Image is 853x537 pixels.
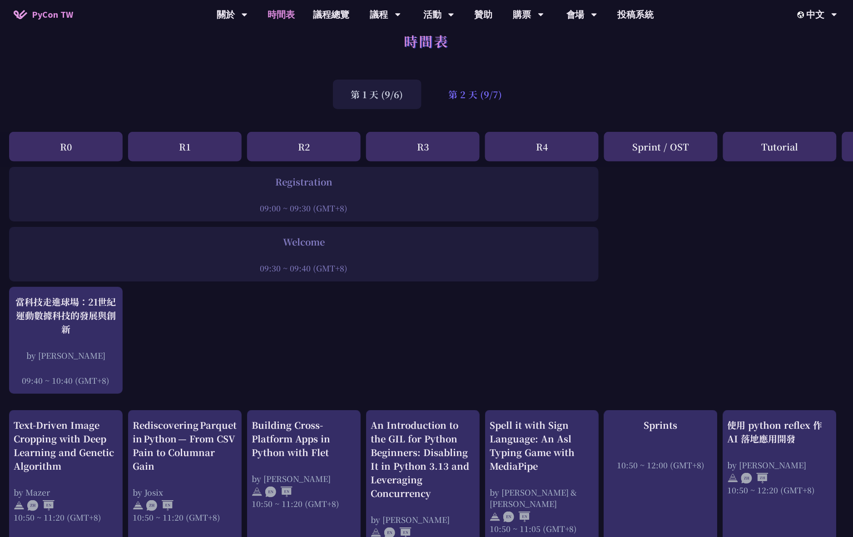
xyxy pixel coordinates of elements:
div: by [PERSON_NAME] [371,514,475,525]
div: 10:50 ~ 12:20 (GMT+8) [728,484,832,496]
img: svg+xml;base64,PHN2ZyB4bWxucz0iaHR0cDovL3d3dy53My5vcmcvMjAwMC9zdmciIHdpZHRoPSIyNCIgaGVpZ2h0PSIyNC... [14,500,25,511]
div: by [PERSON_NAME] [252,473,356,484]
div: 第 1 天 (9/6) [333,80,422,109]
div: R1 [128,132,242,161]
img: ZHZH.38617ef.svg [741,473,769,484]
img: svg+xml;base64,PHN2ZyB4bWxucz0iaHR0cDovL3d3dy53My5vcmcvMjAwMC9zdmciIHdpZHRoPSIyNCIgaGVpZ2h0PSIyNC... [133,500,144,511]
div: 09:40 ~ 10:40 (GMT+8) [14,375,118,386]
div: 第 2 天 (9/7) [431,80,521,109]
div: by [PERSON_NAME] & [PERSON_NAME] [490,487,594,509]
div: An Introduction to the GIL for Python Beginners: Disabling It in Python 3.13 and Leveraging Concu... [371,418,475,500]
div: R0 [9,132,123,161]
img: ZHEN.371966e.svg [27,500,55,511]
div: 當科技走進球場：21世紀運動數據科技的發展與創新 [14,295,118,336]
div: by [PERSON_NAME] [728,459,832,471]
div: 09:00 ~ 09:30 (GMT+8) [14,202,594,214]
img: svg+xml;base64,PHN2ZyB4bWxucz0iaHR0cDovL3d3dy53My5vcmcvMjAwMC9zdmciIHdpZHRoPSIyNCIgaGVpZ2h0PSIyNC... [252,487,263,497]
img: Locale Icon [798,11,807,18]
div: Rediscovering Parquet in Python — From CSV Pain to Columnar Gain [133,418,237,473]
img: ZHEN.371966e.svg [146,500,174,511]
div: 10:50 ~ 11:20 (GMT+8) [14,512,118,523]
div: by Josix [133,487,237,498]
div: Sprints [609,418,713,432]
div: R3 [366,132,480,161]
div: 10:50 ~ 11:05 (GMT+8) [490,523,594,534]
img: svg+xml;base64,PHN2ZyB4bWxucz0iaHR0cDovL3d3dy53My5vcmcvMjAwMC9zdmciIHdpZHRoPSIyNCIgaGVpZ2h0PSIyNC... [728,473,739,484]
div: by [PERSON_NAME] [14,350,118,361]
div: Registration [14,175,594,189]
div: R2 [247,132,361,161]
img: ENEN.5a408d1.svg [265,487,293,497]
div: 使用 python reflex 作 AI 落地應用開發 [728,418,832,446]
div: Tutorial [723,132,837,161]
div: Spell it with Sign Language: An Asl Typing Game with MediaPipe [490,418,594,473]
div: Building Cross-Platform Apps in Python with Flet [252,418,356,459]
div: 10:50 ~ 11:20 (GMT+8) [133,512,237,523]
div: Sprint / OST [604,132,718,161]
span: PyCon TW [32,8,73,21]
div: Text-Driven Image Cropping with Deep Learning and Genetic Algorithm [14,418,118,473]
div: R4 [485,132,599,161]
div: 10:50 ~ 11:20 (GMT+8) [252,498,356,509]
a: 當科技走進球場：21世紀運動數據科技的發展與創新 by [PERSON_NAME] 09:40 ~ 10:40 (GMT+8) [14,295,118,386]
a: Spell it with Sign Language: An Asl Typing Game with MediaPipe by [PERSON_NAME] & [PERSON_NAME] 1... [490,418,594,534]
div: Welcome [14,235,594,249]
a: PyCon TW [5,3,82,26]
img: Home icon of PyCon TW 2025 [14,10,27,19]
div: 10:50 ~ 12:00 (GMT+8) [609,459,713,471]
img: ENEN.5a408d1.svg [503,512,531,522]
h1: 時間表 [404,27,449,55]
div: 09:30 ~ 09:40 (GMT+8) [14,262,594,274]
div: by Mazer [14,487,118,498]
img: svg+xml;base64,PHN2ZyB4bWxucz0iaHR0cDovL3d3dy53My5vcmcvMjAwMC9zdmciIHdpZHRoPSIyNCIgaGVpZ2h0PSIyNC... [490,512,501,522]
